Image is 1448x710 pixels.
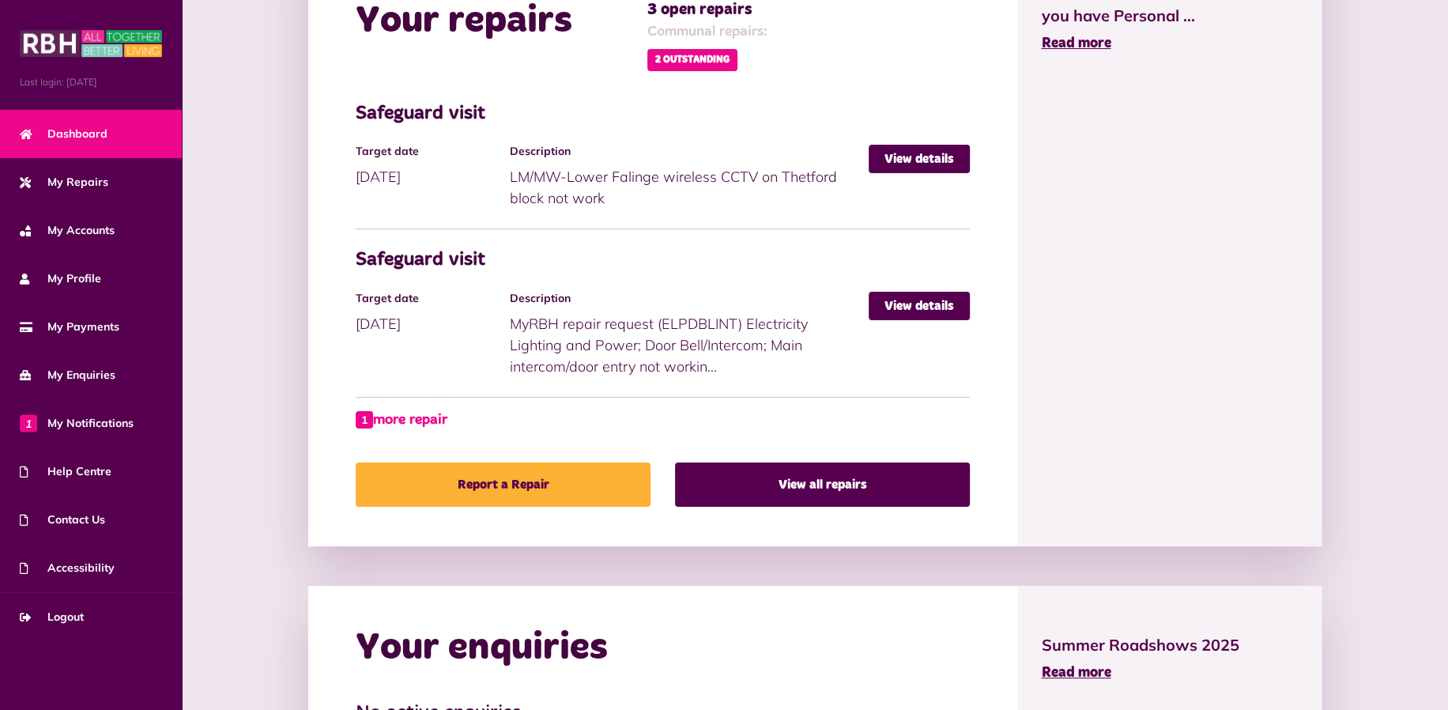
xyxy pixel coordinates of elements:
span: Contact Us [20,512,105,528]
div: LM/MW-Lower Falinge wireless CCTV on Thetford block not work [509,145,869,209]
h3: Safeguard visit [356,103,970,126]
span: My Repairs [20,174,108,191]
div: [DATE] [356,292,509,334]
span: 2 Outstanding [647,49,737,71]
a: 1 more repair [356,410,447,431]
span: Last login: [DATE] [20,75,162,89]
span: My Profile [20,270,101,287]
span: Read more [1041,666,1111,680]
a: View all repairs [675,463,970,507]
span: 1 [20,414,37,432]
img: MyRBH [20,28,162,59]
h2: Your enquiries [356,625,608,671]
a: Summer Roadshows 2025 Read more [1041,633,1297,684]
a: View details [869,292,970,320]
h4: Target date [356,145,501,158]
span: My Payments [20,319,119,335]
span: My Notifications [20,415,134,432]
span: My Accounts [20,222,115,239]
a: View details [869,145,970,173]
h3: Safeguard visit [356,249,970,272]
span: Logout [20,609,84,625]
span: Help Centre [20,463,111,480]
span: 1 [356,411,373,429]
span: Read more [1041,36,1111,51]
span: Summer Roadshows 2025 [1041,633,1297,657]
span: Dashboard [20,126,107,142]
span: My Enquiries [20,367,115,383]
div: [DATE] [356,145,509,187]
div: MyRBH repair request (ELPDBLINT) Electricity Lighting and Power; Door Bell/Intercom; Main interco... [509,292,869,377]
a: Report a Repair [356,463,650,507]
h4: Description [509,145,861,158]
span: Accessibility [20,560,115,576]
span: Communal repairs: [647,21,767,43]
h4: Description [509,292,861,305]
h4: Target date [356,292,501,305]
